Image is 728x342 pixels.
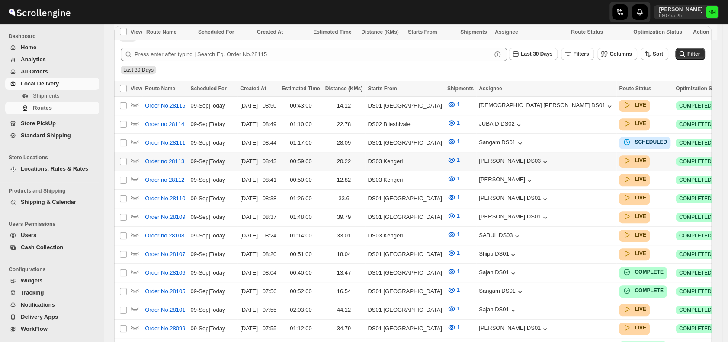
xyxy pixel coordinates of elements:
[5,163,99,175] button: Locations, Rules & Rates
[21,313,58,320] span: Delivery Apps
[325,306,363,314] div: 44.12
[240,287,276,296] div: [DATE] | 07:56
[368,176,442,184] div: DS03 Kengeri
[622,231,646,239] button: LIVE
[622,323,646,332] button: LIVE
[479,139,524,148] button: Sangam DS01
[635,325,646,331] b: LIVE
[708,9,715,15] text: NM
[368,306,442,314] div: DS01 [GEOGRAPHIC_DATA]
[240,85,266,92] span: Created At
[9,266,99,273] span: Configurations
[21,244,63,250] span: Cash Collection
[679,251,712,258] span: COMPLETED
[368,120,442,129] div: DS02 Bileshivale
[5,287,99,299] button: Tracking
[33,92,59,99] span: Shipments
[282,213,320,222] div: 01:48:00
[5,41,99,54] button: Home
[706,6,718,18] span: Narjit Magar
[479,269,517,278] div: Sajan DS01
[460,29,487,35] span: Shipments
[679,102,712,109] span: COMPLETED
[145,213,185,222] span: Order No.28109
[361,29,399,35] span: Distance (KMs)
[479,195,549,203] div: [PERSON_NAME] DS01
[408,29,437,35] span: Starts From
[509,48,558,60] button: Last 30 Days
[653,51,663,57] span: Sort
[313,29,351,35] span: Estimated Time
[479,213,549,222] div: [PERSON_NAME] DS01
[190,121,225,127] span: 09-Sep | Today
[282,306,320,314] div: 02:03:00
[21,68,48,75] span: All Orders
[140,285,190,298] button: Order No.28105
[282,101,320,110] div: 00:43:00
[442,116,465,130] button: 1
[190,214,225,220] span: 09-Sep | Today
[635,139,667,145] b: SCHEDULED
[9,154,99,161] span: Store Locations
[622,212,646,221] button: LIVE
[5,229,99,241] button: Users
[368,101,442,110] div: DS01 [GEOGRAPHIC_DATA]
[282,287,320,296] div: 00:52:00
[679,139,712,146] span: COMPLETED
[622,305,646,313] button: LIVE
[21,56,46,63] span: Analytics
[457,287,460,293] span: 1
[442,302,465,316] button: 1
[145,139,185,147] span: Order No.28111
[479,120,523,129] button: JUBAID DS02
[622,286,664,295] button: COMPLETE
[282,176,320,184] div: 00:50:00
[21,165,88,172] span: Locations, Rules & Rates
[140,322,190,336] button: Order No.28099
[5,102,99,114] button: Routes
[479,232,521,241] button: SABUL DS03
[21,326,48,332] span: WorkFlow
[622,193,646,202] button: LIVE
[190,158,225,165] span: 09-Sep | Today
[282,250,320,259] div: 00:51:00
[198,29,234,35] span: Scheduled For
[479,158,549,166] button: [PERSON_NAME] DS03
[622,138,667,146] button: SCHEDULED
[457,305,460,312] span: 1
[635,232,646,238] b: LIVE
[145,85,175,92] span: Route Name
[145,250,185,259] span: Order No.28107
[240,176,276,184] div: [DATE] | 08:41
[457,212,460,219] span: 1
[240,231,276,240] div: [DATE] | 08:24
[659,6,702,13] p: [PERSON_NAME]
[5,275,99,287] button: Widgets
[5,299,99,311] button: Notifications
[21,301,55,308] span: Notifications
[190,85,226,92] span: Scheduled For
[240,324,276,333] div: [DATE] | 07:55
[622,268,664,276] button: COMPLETE
[325,213,363,222] div: 39.79
[368,250,442,259] div: DS01 [GEOGRAPHIC_DATA]
[442,172,465,186] button: 1
[325,101,363,110] div: 14.12
[368,231,442,240] div: DS03 Kengeri
[140,155,189,168] button: Order no 28113
[479,102,614,111] button: [DEMOGRAPHIC_DATA] [PERSON_NAME] DS01
[679,269,712,276] span: COMPLETED
[479,85,502,92] span: Assignee
[33,104,52,111] span: Routes
[325,231,363,240] div: 33.01
[368,85,397,92] span: Starts From
[679,288,712,295] span: COMPLETED
[368,157,442,166] div: DS03 Kengeri
[325,194,363,203] div: 33.6
[635,176,646,182] b: LIVE
[140,210,190,224] button: Order No.28109
[442,190,465,204] button: 1
[659,13,702,18] p: b607ea-2b
[325,120,363,129] div: 22.78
